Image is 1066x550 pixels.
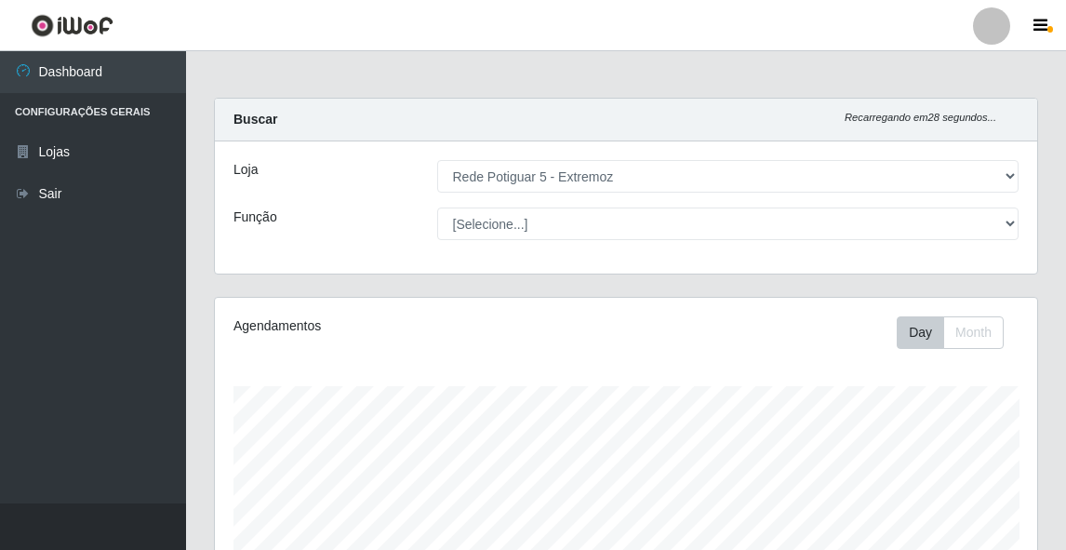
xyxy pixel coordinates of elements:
[233,112,277,127] strong: Buscar
[233,160,258,180] label: Loja
[233,316,544,336] div: Agendamentos
[897,316,944,349] button: Day
[845,112,996,123] i: Recarregando em 28 segundos...
[233,208,277,227] label: Função
[31,14,113,37] img: CoreUI Logo
[897,316,1004,349] div: First group
[943,316,1004,349] button: Month
[897,316,1019,349] div: Toolbar with button groups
